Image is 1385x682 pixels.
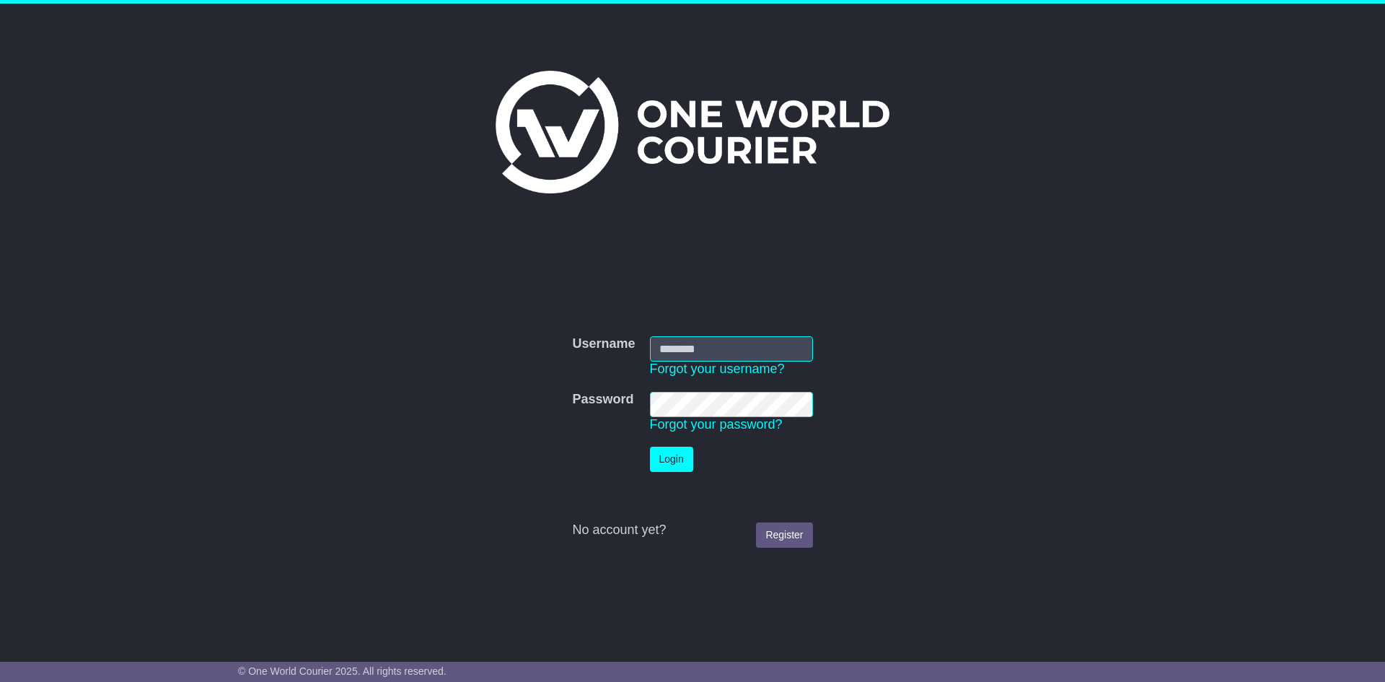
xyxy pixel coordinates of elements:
div: No account yet? [572,523,812,538]
button: Login [650,447,693,472]
label: Password [572,392,633,408]
a: Forgot your username? [650,362,785,376]
img: One World [496,71,889,193]
a: Forgot your password? [650,417,783,432]
a: Register [756,523,812,548]
span: © One World Courier 2025. All rights reserved. [238,665,447,677]
label: Username [572,336,635,352]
